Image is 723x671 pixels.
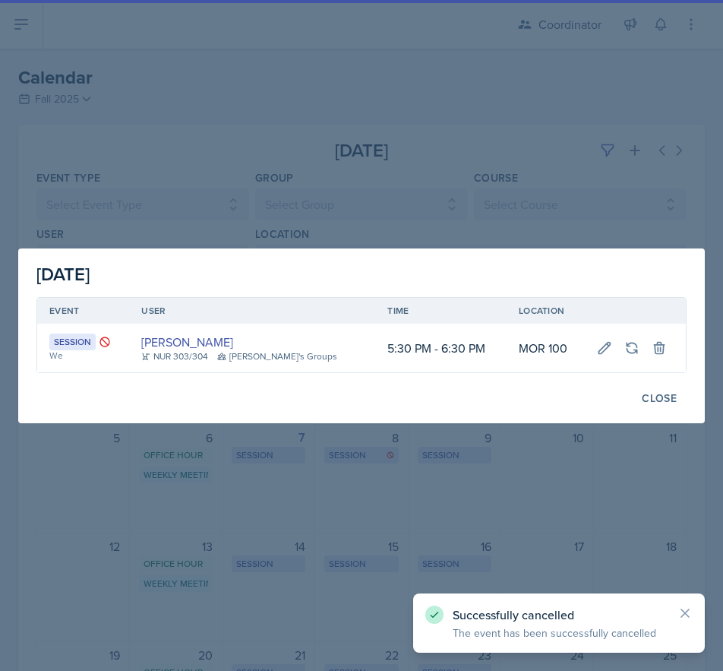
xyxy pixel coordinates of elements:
a: [PERSON_NAME] [141,333,233,351]
div: Close [642,392,677,404]
div: [PERSON_NAME]'s Groups [217,350,337,363]
p: The event has been successfully cancelled [453,625,665,641]
div: We [49,349,117,362]
th: User [129,298,375,324]
th: Time [375,298,507,324]
th: Event [37,298,129,324]
th: Location [507,298,585,324]
td: 5:30 PM - 6:30 PM [375,324,507,372]
p: Successfully cancelled [453,607,665,622]
div: NUR 303/304 [141,350,208,363]
button: Close [632,385,687,411]
div: [DATE] [36,261,687,288]
td: MOR 100 [507,324,585,372]
div: Session [49,334,96,350]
